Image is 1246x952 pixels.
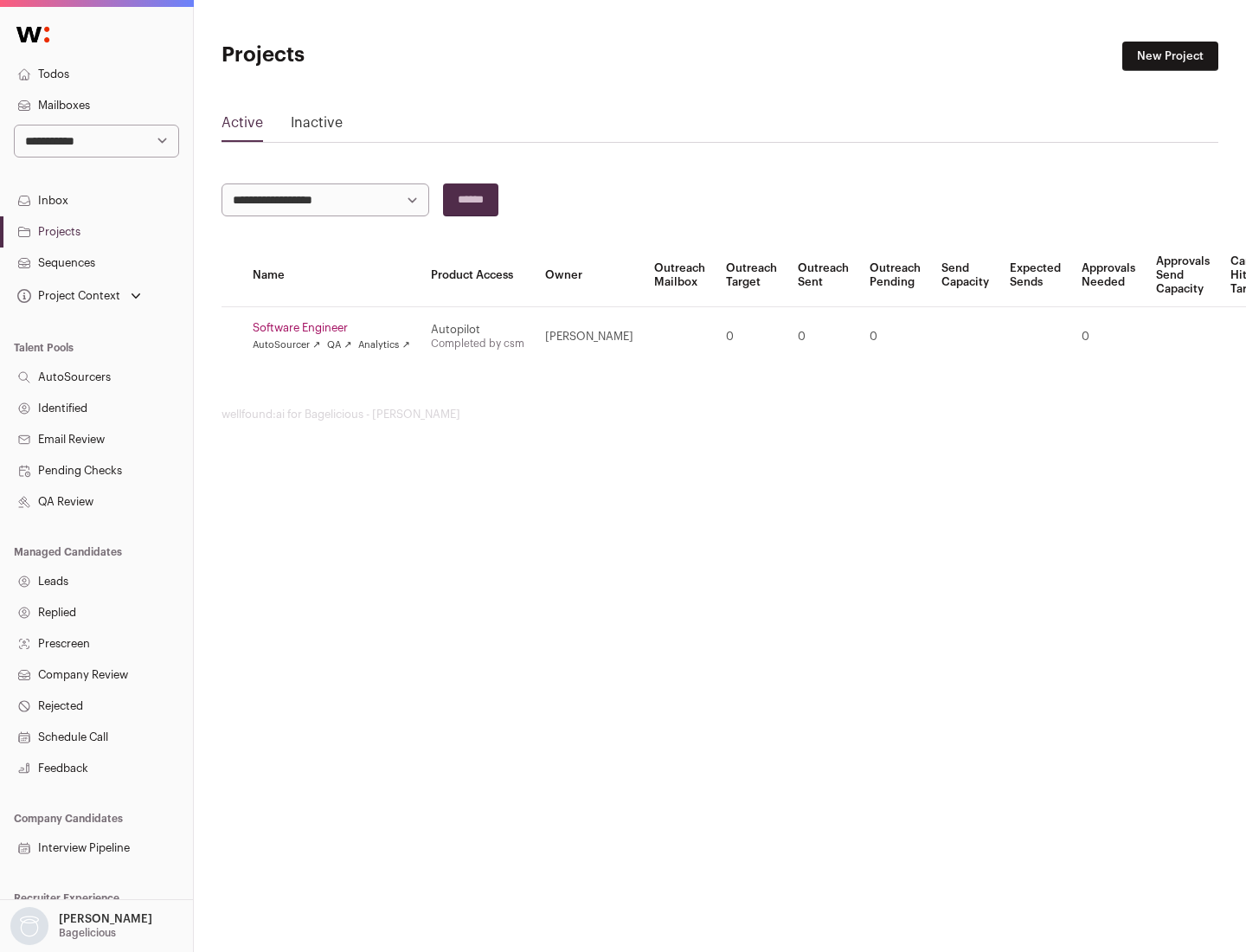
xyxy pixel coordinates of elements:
[14,284,145,308] button: Open dropdown
[1071,244,1146,307] th: Approvals Needed
[222,113,263,140] a: Active
[787,307,859,367] td: 0
[253,338,320,352] a: AutoSourcer ↗
[7,17,59,52] img: Wellfound
[242,244,421,307] th: Name
[59,926,116,940] p: Bagelicious
[716,244,787,307] th: Outreach Target
[358,338,409,352] a: Analytics ↗
[431,338,524,349] a: Completed by csm
[999,244,1071,307] th: Expected Sends
[291,113,343,140] a: Inactive
[859,244,931,307] th: Outreach Pending
[431,323,524,337] div: Autopilot
[1071,307,1146,367] td: 0
[59,912,152,926] p: [PERSON_NAME]
[10,907,48,945] img: nopic.png
[222,42,554,69] h1: Projects
[421,244,535,307] th: Product Access
[787,244,859,307] th: Outreach Sent
[931,244,999,307] th: Send Capacity
[1122,42,1218,71] a: New Project
[222,408,1218,421] footer: wellfound:ai for Bagelicious - [PERSON_NAME]
[644,244,716,307] th: Outreach Mailbox
[716,307,787,367] td: 0
[14,289,120,303] div: Project Context
[253,321,410,335] a: Software Engineer
[7,907,156,945] button: Open dropdown
[535,307,644,367] td: [PERSON_NAME]
[327,338,351,352] a: QA ↗
[1146,244,1220,307] th: Approvals Send Capacity
[535,244,644,307] th: Owner
[859,307,931,367] td: 0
